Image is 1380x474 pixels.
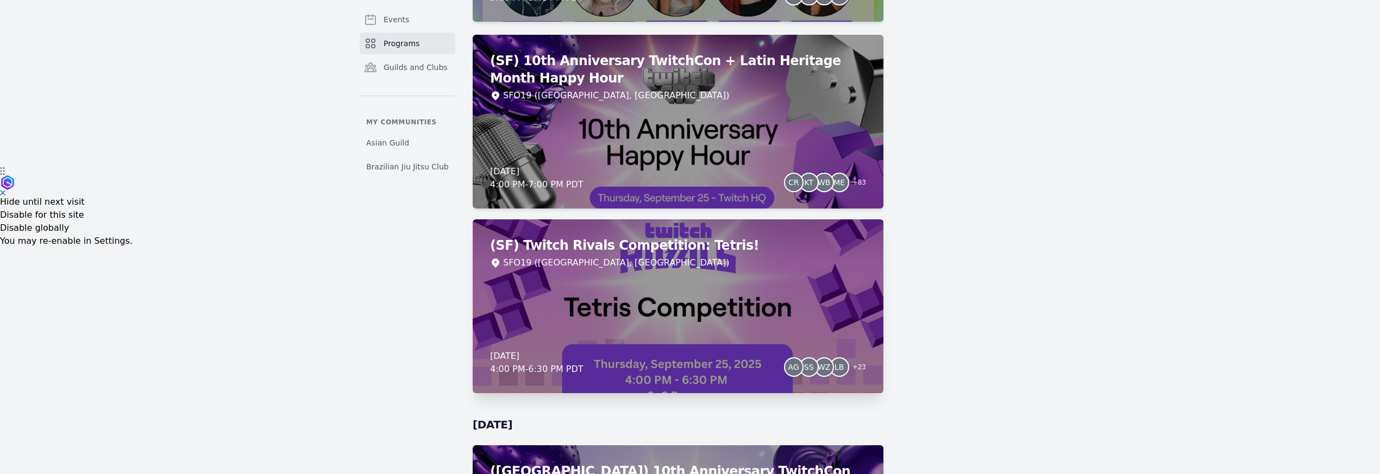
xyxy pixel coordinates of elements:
a: (SF) Twitch Rivals Competition: Tetris!SFO19 ([GEOGRAPHIC_DATA], [GEOGRAPHIC_DATA])[DATE]4:00 PM-... [473,219,883,393]
div: [DATE] 4:00 PM - 7:00 PM PDT [490,165,584,191]
span: AG [788,363,799,371]
span: Events [384,14,409,25]
nav: Sidebar [360,9,455,176]
span: WB [818,179,830,186]
h2: [DATE] [473,417,883,432]
div: SFO19 ([GEOGRAPHIC_DATA], [GEOGRAPHIC_DATA]) [503,89,729,102]
h2: (SF) 10th Anniversary TwitchCon + Latin Heritage Month Happy Hour [490,52,866,87]
p: My communities [360,118,455,127]
span: + 83 [846,176,866,191]
span: + 23 [846,361,866,376]
span: CR [788,179,799,186]
span: WZ [818,363,830,371]
div: [DATE] 4:00 PM - 6:30 PM PDT [490,350,584,376]
span: Brazilian Jiu Jitsu Club [366,161,449,172]
a: Guilds and Clubs [360,56,455,78]
span: Guilds and Clubs [384,62,448,73]
h2: (SF) Twitch Rivals Competition: Tetris! [490,237,866,254]
span: SS [804,363,814,371]
span: ME [833,179,845,186]
span: KT [804,179,813,186]
a: Programs [360,33,455,54]
a: Brazilian Jiu Jitsu Club [360,157,455,176]
div: SFO19 ([GEOGRAPHIC_DATA], [GEOGRAPHIC_DATA]) [503,256,729,269]
span: Programs [384,38,419,49]
span: Asian Guild [366,137,409,148]
a: Asian Guild [360,133,455,153]
span: LB [835,363,844,371]
a: (SF) 10th Anniversary TwitchCon + Latin Heritage Month Happy HourSFO19 ([GEOGRAPHIC_DATA], [GEOGR... [473,35,883,208]
a: Events [360,9,455,30]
